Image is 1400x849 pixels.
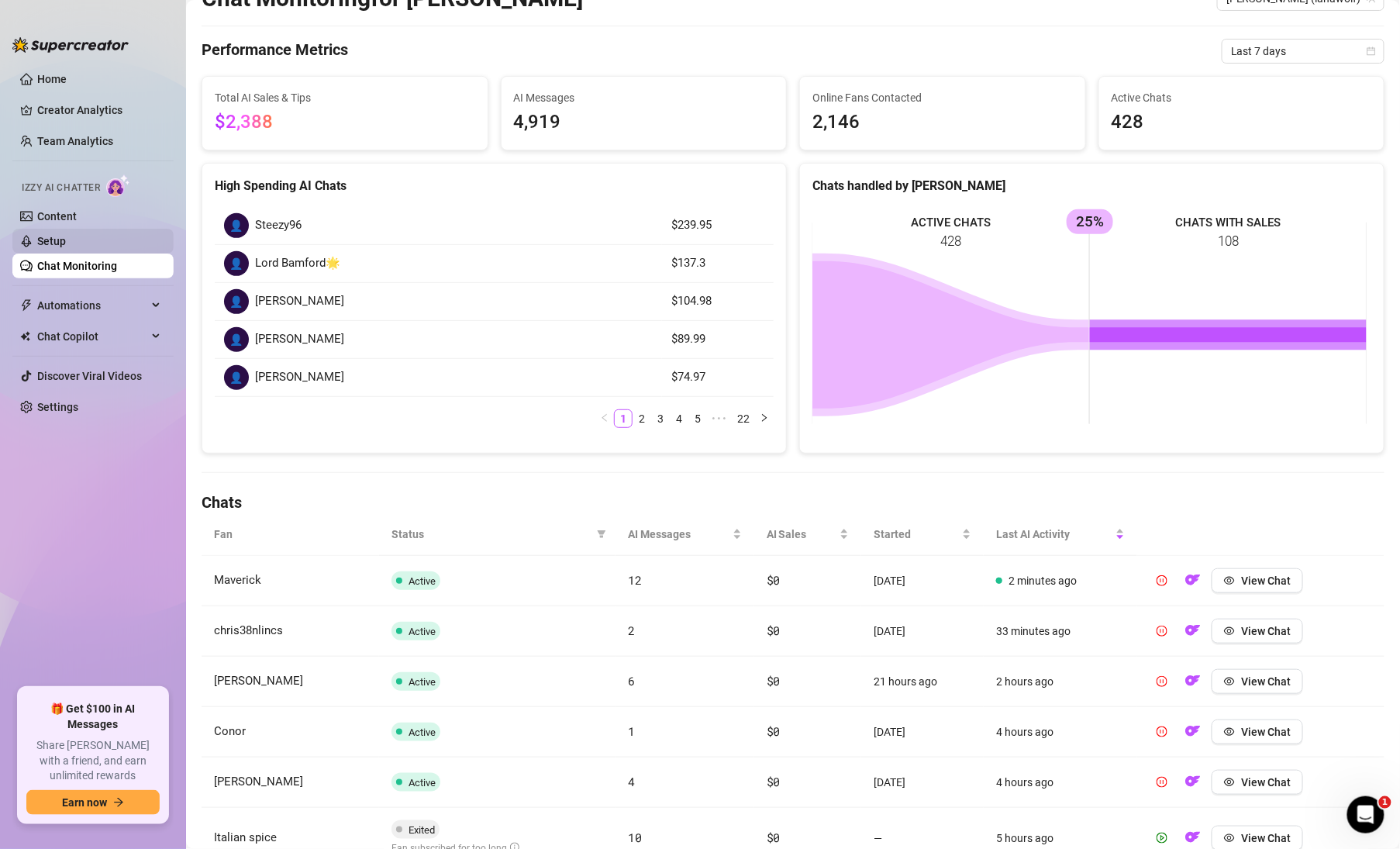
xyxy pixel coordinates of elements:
[874,526,959,543] span: Started
[1224,626,1235,637] span: eye
[595,409,614,428] button: left
[37,98,161,123] a: Creator Analytics
[12,37,129,53] img: logo-BBDzfeDw.svg
[1224,777,1235,788] span: eye
[1185,774,1201,789] img: OF
[1157,626,1167,637] span: pause-circle
[1181,578,1205,590] a: OF
[1241,575,1291,587] span: View Chat
[1185,623,1201,638] img: OF
[214,830,277,844] span: Italian spice
[202,513,379,556] th: Fan
[215,176,774,195] div: High Spending AI Chats
[1181,628,1205,640] a: OF
[224,327,249,352] div: 👤
[984,513,1137,556] th: Last AI Activity
[1112,89,1372,106] span: Active Chats
[671,216,764,235] article: $239.95
[594,523,609,546] span: filter
[1224,575,1235,586] span: eye
[670,409,688,428] li: 4
[37,370,142,382] a: Discover Viral Videos
[671,330,764,349] article: $89.99
[1212,669,1303,694] button: View Chat
[671,292,764,311] article: $104.98
[409,824,435,836] span: Exited
[812,108,1073,137] span: 2,146
[1181,568,1205,593] button: OF
[628,830,641,845] span: 10
[37,135,113,147] a: Team Analytics
[26,738,160,784] span: Share [PERSON_NAME] with a friend, and earn unlimited rewards
[1185,723,1201,739] img: OF
[671,368,764,387] article: $74.97
[1185,673,1201,689] img: OF
[215,89,475,106] span: Total AI Sales & Tips
[861,606,984,657] td: [DATE]
[37,401,78,413] a: Settings
[37,73,67,85] a: Home
[1185,830,1201,845] img: OF
[861,657,984,707] td: 21 hours ago
[1212,720,1303,744] button: View Chat
[733,410,754,427] a: 22
[1224,833,1235,844] span: eye
[755,409,774,428] button: right
[224,365,249,390] div: 👤
[767,774,780,789] span: $0
[1212,568,1303,593] button: View Chat
[996,526,1112,543] span: Last AI Activity
[113,797,124,808] span: arrow-right
[1241,832,1291,844] span: View Chat
[628,723,635,739] span: 1
[20,331,30,342] img: Chat Copilot
[409,777,436,789] span: Active
[1181,770,1205,795] button: OF
[1181,619,1205,644] button: OF
[1157,726,1167,737] span: pause-circle
[409,726,436,738] span: Active
[514,108,774,137] span: 4,919
[628,572,641,588] span: 12
[767,723,780,739] span: $0
[755,409,774,428] li: Next Page
[1181,720,1205,744] button: OF
[62,796,107,809] span: Earn now
[984,606,1137,657] td: 33 minutes ago
[754,513,862,556] th: AI Sales
[812,176,1371,195] div: Chats handled by [PERSON_NAME]
[812,89,1073,106] span: Online Fans Contacted
[1181,729,1205,741] a: OF
[224,289,249,314] div: 👤
[214,623,283,637] span: chris38nlincs
[615,410,632,427] a: 1
[1185,572,1201,588] img: OF
[224,251,249,276] div: 👤
[628,526,729,543] span: AI Messages
[1181,779,1205,792] a: OF
[214,724,246,738] span: Conor
[689,410,706,427] a: 5
[1157,833,1167,844] span: play-circle
[255,254,340,273] span: Lord Bamford🌟
[600,413,609,423] span: left
[22,181,100,195] span: Izzy AI Chatter
[224,213,249,238] div: 👤
[1181,678,1205,691] a: OF
[1241,675,1291,688] span: View Chat
[391,526,591,543] span: Status
[37,293,147,318] span: Automations
[651,409,670,428] li: 3
[861,513,984,556] th: Started
[1212,770,1303,795] button: View Chat
[202,39,348,64] h4: Performance Metrics
[628,623,635,638] span: 2
[1347,796,1384,833] iframe: Intercom live chat
[202,492,1384,513] h4: Chats
[1181,669,1205,694] button: OF
[409,575,436,587] span: Active
[767,526,837,543] span: AI Sales
[707,409,732,428] li: Next 5 Pages
[1367,47,1376,56] span: calendar
[861,707,984,758] td: [DATE]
